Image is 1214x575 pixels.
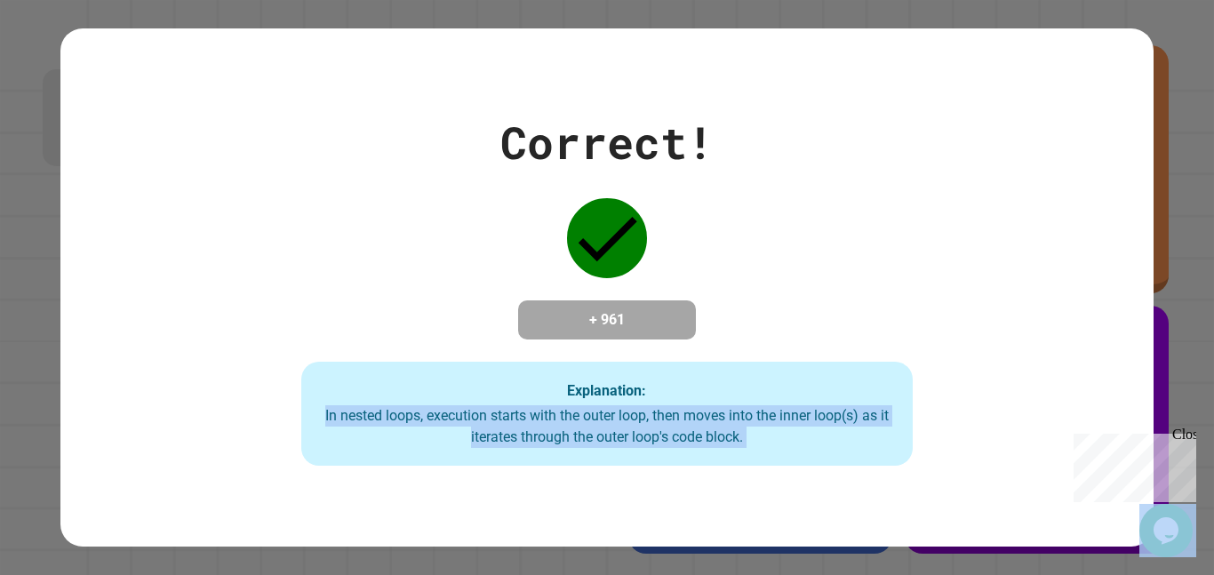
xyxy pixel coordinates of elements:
[500,109,714,176] div: Correct!
[319,405,896,448] div: In nested loops, execution starts with the outer loop, then moves into the inner loop(s) as it it...
[7,7,123,113] div: Chat with us now!Close
[1139,504,1196,557] iframe: chat widget
[536,309,678,331] h4: + 961
[567,381,646,398] strong: Explanation:
[1066,427,1196,502] iframe: chat widget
